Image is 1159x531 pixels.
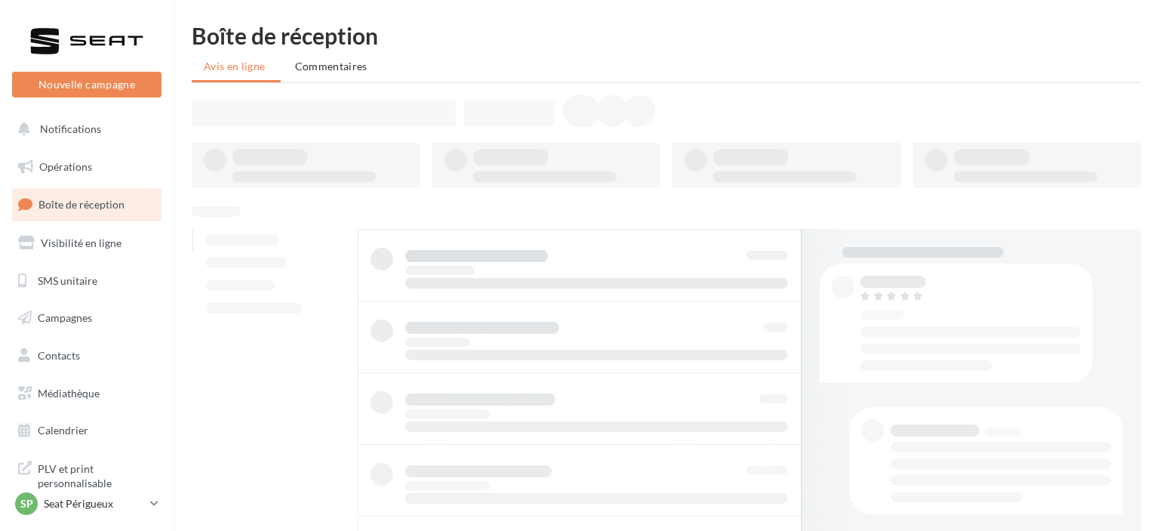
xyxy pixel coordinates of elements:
span: Boîte de réception [38,198,125,211]
button: Notifications [9,113,158,145]
a: PLV et print personnalisable [9,452,164,497]
span: Notifications [40,122,101,135]
a: Médiathèque [9,378,164,409]
span: Visibilité en ligne [41,236,121,249]
button: Nouvelle campagne [12,72,161,97]
span: Campagnes [38,311,92,324]
span: PLV et print personnalisable [38,458,155,491]
span: Calendrier [38,424,88,437]
a: SMS unitaire [9,265,164,297]
span: Opérations [39,160,92,173]
a: Campagnes [9,302,164,334]
span: SMS unitaire [38,273,97,286]
span: SP [20,496,33,511]
span: Médiathèque [38,387,100,400]
p: Seat Périgueux [44,496,144,511]
a: SP Seat Périgueux [12,489,161,518]
span: Contacts [38,349,80,362]
a: Visibilité en ligne [9,227,164,259]
a: Opérations [9,151,164,183]
a: Calendrier [9,415,164,446]
a: Contacts [9,340,164,372]
a: Boîte de réception [9,188,164,221]
div: Boîte de réception [192,24,1141,47]
span: Commentaires [295,60,367,73]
